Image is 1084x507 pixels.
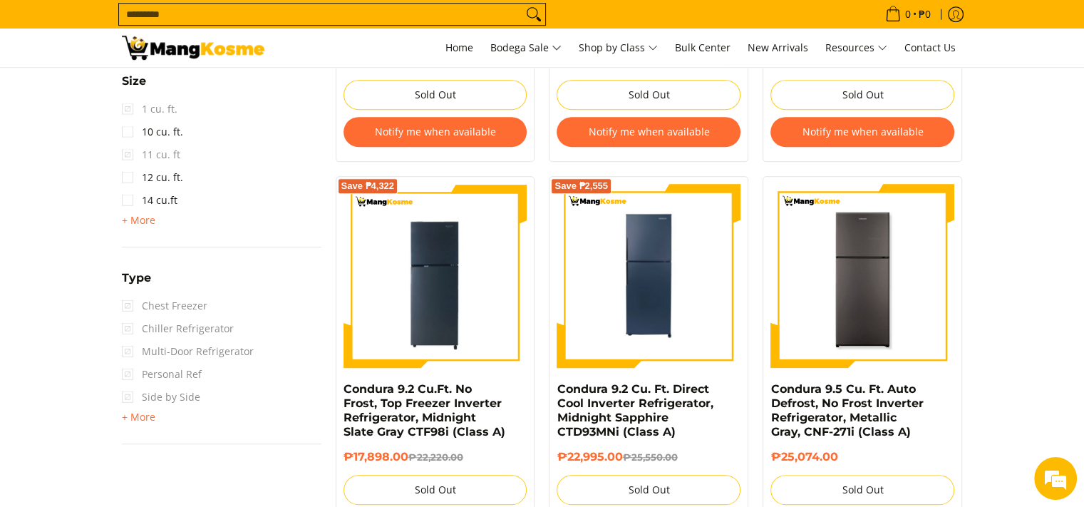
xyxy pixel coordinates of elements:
span: New Arrivals [748,41,808,54]
span: Multi-Door Refrigerator [122,340,254,363]
span: Save ₱2,555 [554,182,608,190]
button: Search [522,4,545,25]
a: Contact Us [897,29,963,67]
img: condura-9.3-cubic-feet-direct-cool-inverter-refrigerator-midnight-sapphire-full-view-mang-kosme [557,186,740,366]
span: Bulk Center [675,41,731,54]
a: 12 cu. ft. [122,166,183,189]
span: We're online! [83,158,197,302]
button: Notify me when available [344,117,527,147]
img: Condura 9.5 Cu. Ft. Auto Defrost, No Frost Inverter Refrigerator, Metallic Gray, CNF-271i (Class A) [770,184,954,368]
span: + More [122,411,155,423]
summary: Open [122,409,155,426]
span: Chest Freezer [122,295,207,317]
button: Sold Out [770,475,954,505]
button: Sold Out [770,80,954,110]
a: Condura 9.2 Cu.Ft. No Frost, Top Freezer Inverter Refrigerator, Midnight Slate Gray CTF98i (Class A) [344,382,505,439]
del: ₱22,220.00 [408,451,463,463]
button: Sold Out [344,80,527,110]
span: Size [122,76,146,87]
del: ₱25,550.00 [622,451,677,463]
span: 0 [903,9,913,19]
button: Sold Out [557,475,740,505]
a: New Arrivals [740,29,815,67]
span: Shop by Class [579,39,658,57]
h6: ₱17,898.00 [344,450,527,464]
h6: ₱25,074.00 [770,450,954,464]
a: Home [438,29,480,67]
textarea: Type your message and hit 'Enter' [7,347,272,397]
img: Condura 9.2 Cu.Ft. No Frost, Top Freezer Inverter Refrigerator, Midnight Slate Gray CTF98i (Class A) [344,184,527,368]
h6: ₱22,995.00 [557,450,740,464]
span: Side by Side [122,386,200,409]
span: Chiller Refrigerator [122,317,234,340]
span: Save ₱4,322 [341,182,395,190]
a: Bulk Center [668,29,738,67]
img: Bodega Sale Refrigerator l Mang Kosme: Home Appliances Warehouse Sale Two Door [122,36,264,60]
span: Type [122,272,151,284]
span: + More [122,215,155,226]
a: Shop by Class [572,29,665,67]
a: Condura 9.5 Cu. Ft. Auto Defrost, No Frost Inverter Refrigerator, Metallic Gray, CNF-271i (Class A) [770,382,923,439]
button: Sold Out [344,475,527,505]
button: Sold Out [557,80,740,110]
span: ₱0 [917,9,933,19]
nav: Main Menu [279,29,963,67]
span: Home [445,41,473,54]
summary: Open [122,212,155,229]
a: 10 cu. ft. [122,121,183,143]
summary: Open [122,272,151,295]
span: 11 cu. ft [122,143,180,166]
button: Notify me when available [770,117,954,147]
span: • [881,6,935,22]
a: Bodega Sale [483,29,569,67]
a: 14 cu.ft [122,189,177,212]
a: Resources [818,29,894,67]
div: Minimize live chat window [234,7,268,41]
summary: Open [122,76,146,98]
div: Chat with us now [74,80,239,98]
a: Condura 9.2 Cu. Ft. Direct Cool Inverter Refrigerator, Midnight Sapphire CTD93MNi (Class A) [557,382,713,439]
span: 1 cu. ft. [122,98,177,121]
span: Contact Us [904,41,956,54]
span: Resources [825,39,887,57]
span: Bodega Sale [490,39,562,57]
button: Notify me when available [557,117,740,147]
span: Personal Ref [122,363,202,386]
